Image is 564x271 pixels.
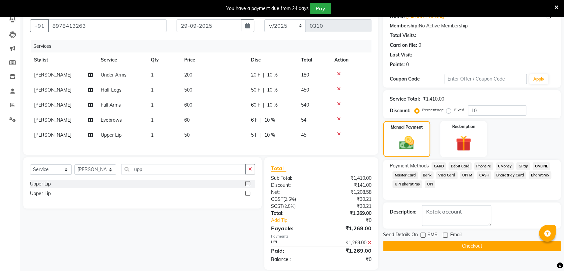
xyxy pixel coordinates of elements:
span: | [263,102,264,109]
span: 180 [301,72,309,78]
span: ONLINE [533,162,550,170]
div: Description: [390,209,416,216]
span: [PERSON_NAME] [34,102,71,108]
span: CGST [271,196,283,202]
span: Debit Card [449,162,472,170]
span: 450 [301,87,309,93]
span: 600 [184,102,192,108]
span: 200 [184,72,192,78]
div: ₹1,269.00 [321,239,377,246]
span: UPI M [460,171,475,179]
span: | [260,117,262,124]
span: Half Legs [101,87,121,93]
span: Send Details On [383,231,418,240]
th: Price [180,52,247,67]
span: Bank [420,171,434,179]
div: Paid: [266,247,321,255]
div: ₹0 [330,217,376,224]
span: 5 F [251,132,258,139]
div: Membership: [390,22,419,29]
span: 1 [151,117,154,123]
div: ₹30.21 [321,196,377,203]
div: Total Visits: [390,32,416,39]
span: Full Arms [101,102,121,108]
span: 1 [151,87,154,93]
span: Visa Card [436,171,458,179]
span: Master Card [392,171,418,179]
div: ₹1,410.00 [423,96,444,103]
span: 45 [301,132,306,138]
div: ₹1,269.00 [321,224,377,232]
div: ₹30.21 [321,203,377,210]
span: 50 F [251,87,260,94]
div: Total: [266,210,321,217]
div: No Active Membership [390,22,554,29]
div: Service Total: [390,96,420,103]
div: ₹141.00 [321,182,377,189]
label: Fixed [454,107,464,113]
span: 10 % [264,117,275,124]
div: Payments [271,234,371,239]
span: 60 F [251,102,260,109]
th: Stylist [30,52,97,67]
input: Search by Name/Mobile/Email/Code [48,19,167,32]
div: Discount: [390,107,410,114]
span: 1 [151,102,154,108]
div: - [413,51,415,58]
div: Discount: [266,182,321,189]
span: BharatPay Card [494,171,526,179]
span: 2.5% [285,196,295,202]
span: UPI BharatPay [392,180,422,188]
span: [PERSON_NAME] [34,117,71,123]
span: 1 [151,132,154,138]
button: Pay [310,3,331,14]
div: 0 [406,61,409,68]
div: Points: [390,61,405,68]
span: 20 F [251,72,260,79]
div: ₹1,208.58 [321,189,377,196]
button: Apply [529,74,548,84]
span: Email [450,231,461,240]
span: [PERSON_NAME] [34,132,71,138]
div: ₹1,269.00 [321,247,377,255]
div: ₹1,269.00 [321,210,377,217]
div: Upper Lip [30,180,51,187]
span: Payment Methods [390,162,429,169]
span: | [263,72,264,79]
span: UPI [425,180,435,188]
span: GMoney [496,162,514,170]
span: Upper Lip [101,132,121,138]
div: Payable: [266,224,321,232]
span: CASH [477,171,491,179]
div: Services [31,40,376,52]
div: Upper Lip [30,190,51,197]
a: Add Tip [266,217,330,224]
span: 50 [184,132,190,138]
span: [PERSON_NAME] [34,87,71,93]
span: Total [271,165,286,172]
span: | [263,87,264,94]
div: ( ) [266,196,321,203]
th: Disc [247,52,297,67]
div: Card on file: [390,42,417,49]
label: Manual Payment [391,124,423,130]
div: ₹0 [321,256,377,263]
span: Eyebrows [101,117,122,123]
span: 54 [301,117,306,123]
span: 10 % [264,132,275,139]
span: 10 % [267,87,278,94]
span: [PERSON_NAME] [34,72,71,78]
span: SMS [428,231,438,240]
span: 500 [184,87,192,93]
button: Checkout [383,241,561,251]
div: Last Visit: [390,51,412,58]
span: 6 F [251,117,258,124]
div: You have a payment due from 24 days [226,5,309,12]
label: Redemption [452,124,475,130]
div: Net: [266,189,321,196]
span: 1 [151,72,154,78]
span: BharatPay [529,171,551,179]
input: Search or Scan [121,164,246,174]
input: Enter Offer / Coupon Code [445,74,527,84]
div: ( ) [266,203,321,210]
